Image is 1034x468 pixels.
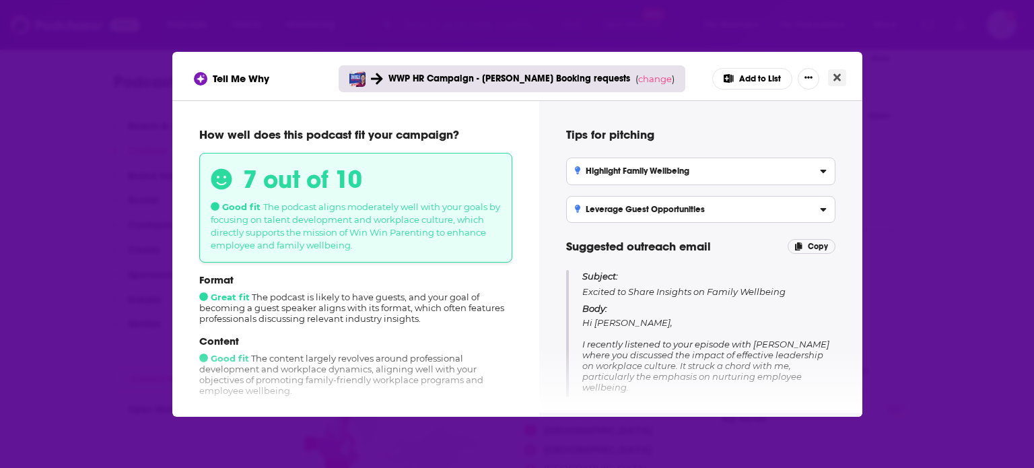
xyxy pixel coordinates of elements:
[199,292,250,302] span: Great fit
[211,201,261,212] span: Good fit
[199,335,512,396] div: The content largely revolves around professional development and workplace dynamics, aligning wel...
[582,270,835,298] p: Excited to Share Insights on Family Wellbeing
[635,73,675,84] span: ( )
[566,239,711,254] span: Suggested outreach email
[638,73,672,84] span: change
[199,273,512,286] p: Format
[575,205,705,214] h3: Leverage Guest Opportunities
[199,335,512,347] p: Content
[199,273,512,324] div: The podcast is likely to have guests, and your goal of becoming a guest speaker aligns with its f...
[199,353,249,364] span: Good fit
[349,71,366,87] img: The Talent Development Hot Seat podcast - The Top podcast for L&D Professionals
[808,242,828,251] span: Copy
[566,127,835,142] h4: Tips for pitching
[211,201,500,250] span: The podcast aligns moderately well with your goals by focusing on talent development and workplac...
[712,68,792,90] button: Add to List
[199,127,512,142] p: How well does this podcast fit your campaign?
[582,303,607,314] span: Body:
[828,69,846,86] button: Close
[196,74,205,83] img: tell me why sparkle
[213,72,269,85] span: Tell Me Why
[243,164,362,195] h3: 7 out of 10
[575,166,690,176] h3: Highlight Family Wellbeing
[388,73,630,84] span: WWP HR Campaign - [PERSON_NAME] Booking requests
[798,68,819,90] button: Show More Button
[582,270,618,282] span: Subject:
